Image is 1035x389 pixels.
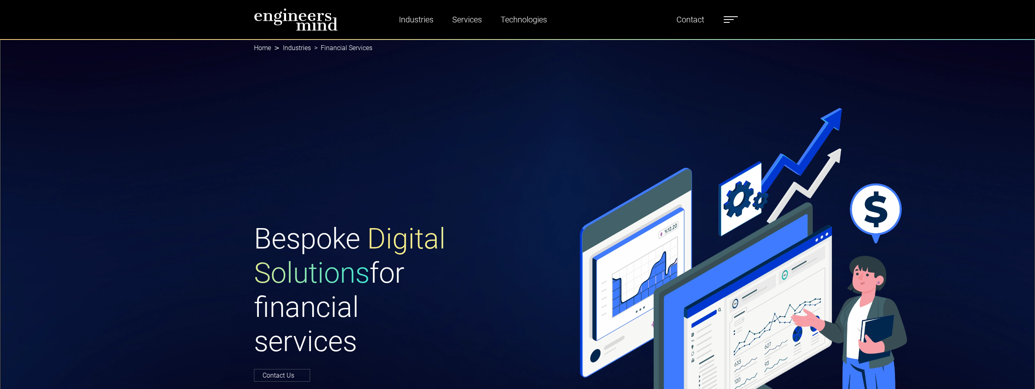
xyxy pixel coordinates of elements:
nav: breadcrumb [254,39,781,57]
span: Digital Solutions [254,222,446,290]
a: Industries [283,44,311,52]
a: Contact [673,10,707,29]
a: Industries [396,10,437,29]
a: Contact Us [254,369,310,382]
a: Home [254,44,271,52]
img: logo [254,8,338,31]
li: Financial Services [311,43,372,53]
a: Services [449,10,485,29]
a: Technologies [497,10,550,29]
h1: Bespoke for financial services [254,222,513,358]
